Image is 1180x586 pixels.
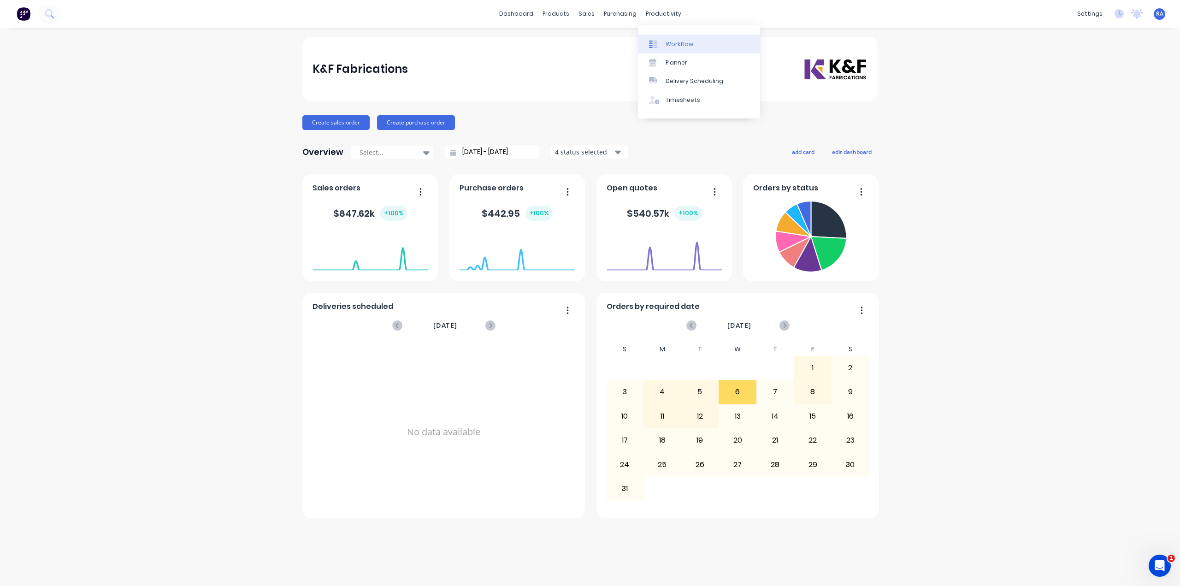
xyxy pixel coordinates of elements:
div: 10 [607,405,643,428]
button: Create purchase order [377,115,455,130]
div: products [538,7,574,21]
button: add card [786,146,820,158]
div: Planner [666,59,687,67]
div: T [681,343,719,356]
div: sales [574,7,599,21]
div: 30 [832,453,869,476]
span: Orders by status [753,183,818,194]
div: $ 540.57k [627,206,702,221]
div: $ 442.95 [482,206,553,221]
span: Open quotes [607,183,657,194]
div: 28 [757,453,794,476]
div: 21 [757,429,794,452]
div: productivity [641,7,686,21]
div: M [643,343,681,356]
div: 17 [607,429,643,452]
div: 29 [794,453,831,476]
div: 12 [682,405,719,428]
div: 4 status selected [555,147,613,157]
div: 8 [794,380,831,403]
div: 26 [682,453,719,476]
div: 15 [794,405,831,428]
a: Timesheets [638,91,760,109]
div: 1 [794,356,831,379]
span: Purchase orders [460,183,524,194]
div: 18 [644,429,681,452]
div: 25 [644,453,681,476]
img: Factory [17,7,30,21]
div: 11 [644,405,681,428]
div: S [606,343,644,356]
div: 14 [757,405,794,428]
div: 13 [719,405,756,428]
div: S [832,343,869,356]
div: 9 [832,380,869,403]
div: 3 [607,380,643,403]
div: K&F Fabrications [313,60,408,78]
button: Create sales order [302,115,370,130]
div: 7 [757,380,794,403]
div: 2 [832,356,869,379]
span: RA [1156,10,1163,18]
div: 16 [832,405,869,428]
span: [DATE] [727,320,751,331]
div: 22 [794,429,831,452]
button: 4 status selected [550,145,628,159]
div: 23 [832,429,869,452]
div: settings [1073,7,1107,21]
a: Planner [638,53,760,72]
div: 27 [719,453,756,476]
div: W [719,343,756,356]
button: edit dashboard [826,146,878,158]
div: 24 [607,453,643,476]
span: Sales orders [313,183,360,194]
img: K&F Fabrications [803,58,867,81]
div: Timesheets [666,96,700,104]
div: Workflow [666,40,693,48]
span: 1 [1168,555,1175,562]
div: 4 [644,380,681,403]
div: 31 [607,477,643,500]
div: + 100 % [380,206,407,221]
a: Workflow [638,35,760,53]
div: 5 [682,380,719,403]
div: 6 [719,380,756,403]
div: $ 847.62k [333,206,407,221]
a: Delivery Scheduling [638,72,760,90]
div: 20 [719,429,756,452]
div: T [756,343,794,356]
iframe: Intercom live chat [1149,555,1171,577]
div: Delivery Scheduling [666,77,723,85]
div: + 100 % [675,206,702,221]
div: 19 [682,429,719,452]
a: dashboard [495,7,538,21]
span: [DATE] [433,320,457,331]
div: + 100 % [525,206,553,221]
div: purchasing [599,7,641,21]
div: F [794,343,832,356]
div: No data available [313,343,575,521]
div: Overview [302,143,343,161]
